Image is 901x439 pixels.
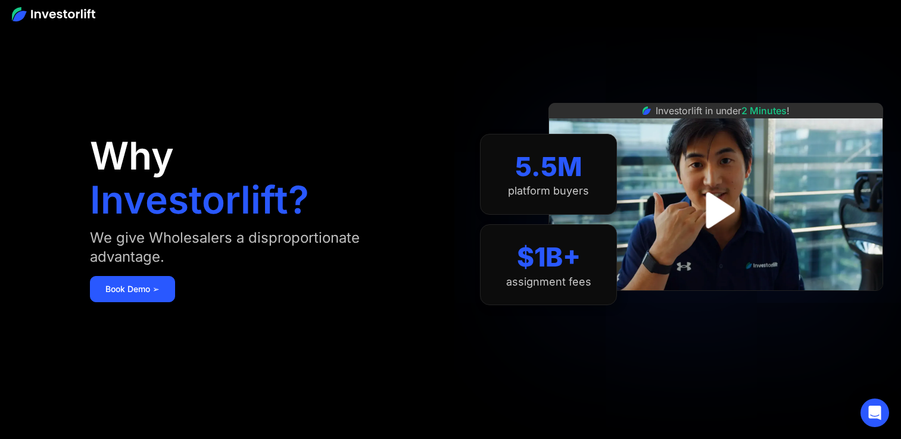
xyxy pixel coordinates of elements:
[515,151,582,183] div: 5.5M
[656,104,790,118] div: Investorlift in under !
[506,275,591,289] div: assignment fees
[861,399,889,427] div: Open Intercom Messenger
[90,276,175,302] a: Book Demo ➢
[741,105,787,117] span: 2 Minutes
[90,228,414,266] div: We give Wholesalers a disproportionate advantage.
[690,184,743,237] a: open lightbox
[90,181,309,219] h1: Investorlift?
[626,297,805,311] iframe: Customer reviews powered by Trustpilot
[517,242,581,273] div: $1B+
[90,137,174,175] h1: Why
[508,184,589,197] div: platform buyers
